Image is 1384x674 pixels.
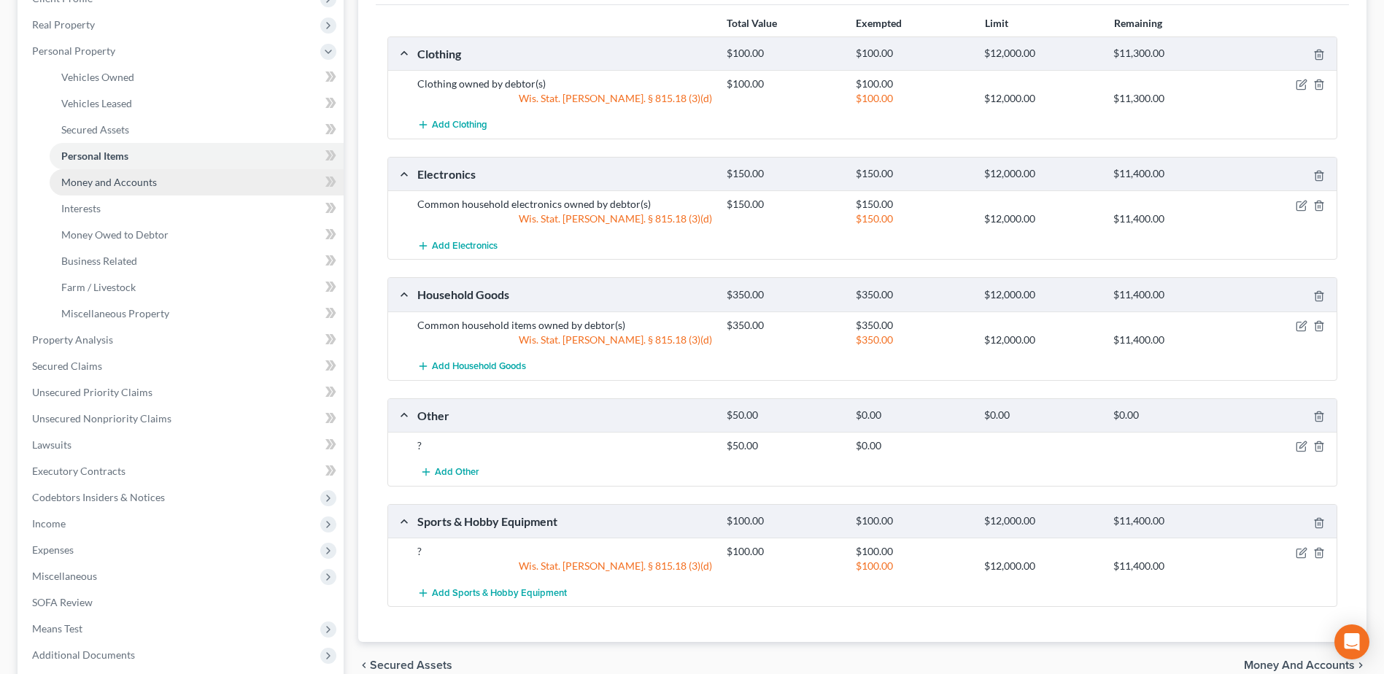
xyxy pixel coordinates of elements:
a: Vehicles Owned [50,64,344,90]
div: $0.00 [1106,408,1235,422]
button: Add Sports & Hobby Equipment [417,579,567,606]
a: Money and Accounts [50,169,344,195]
div: $350.00 [848,318,978,333]
button: Add Clothing [417,112,487,139]
i: chevron_right [1355,659,1366,671]
a: SOFA Review [20,589,344,616]
span: Lawsuits [32,438,71,451]
div: $350.00 [719,318,848,333]
a: Executory Contracts [20,458,344,484]
span: Real Property [32,18,95,31]
div: $150.00 [719,197,848,212]
span: Money and Accounts [1244,659,1355,671]
span: Add Electronics [432,240,498,252]
span: Add Other [435,467,479,479]
button: chevron_left Secured Assets [358,659,452,671]
a: Farm / Livestock [50,274,344,301]
div: $0.00 [848,408,978,422]
span: Unsecured Nonpriority Claims [32,412,171,425]
div: $12,000.00 [977,333,1106,347]
strong: Total Value [727,17,777,29]
span: Additional Documents [32,648,135,661]
div: $11,400.00 [1106,167,1235,181]
div: $0.00 [848,438,978,453]
span: Secured Claims [32,360,102,372]
div: $12,000.00 [977,167,1106,181]
div: Open Intercom Messenger [1334,624,1369,659]
div: $12,000.00 [977,47,1106,61]
i: chevron_left [358,659,370,671]
span: Secured Assets [370,659,452,671]
button: Add Electronics [417,232,498,259]
span: Codebtors Insiders & Notices [32,491,165,503]
span: Miscellaneous Property [61,307,169,319]
div: $350.00 [719,288,848,302]
div: $0.00 [977,408,1106,422]
div: Common household electronics owned by debtor(s) [410,197,719,212]
strong: Remaining [1114,17,1162,29]
div: $150.00 [848,212,978,226]
div: $100.00 [848,47,978,61]
div: Other [410,408,719,423]
a: Unsecured Priority Claims [20,379,344,406]
span: Interests [61,202,101,214]
div: Common household items owned by debtor(s) [410,318,719,333]
div: $50.00 [719,438,848,453]
span: Executory Contracts [32,465,125,477]
span: Vehicles Owned [61,71,134,83]
div: $12,000.00 [977,288,1106,302]
a: Money Owed to Debtor [50,222,344,248]
div: ? [410,544,719,559]
span: Personal Items [61,150,128,162]
div: $100.00 [848,559,978,573]
div: Clothing owned by debtor(s) [410,77,719,91]
div: $350.00 [848,288,978,302]
div: $12,000.00 [977,559,1106,573]
div: $12,000.00 [977,514,1106,528]
a: Property Analysis [20,327,344,353]
div: Wis. Stat. [PERSON_NAME]. § 815.18 (3)(d) [410,559,719,573]
a: Secured Claims [20,353,344,379]
button: Money and Accounts chevron_right [1244,659,1366,671]
a: Unsecured Nonpriority Claims [20,406,344,432]
div: $100.00 [848,514,978,528]
div: $11,400.00 [1106,288,1235,302]
div: $12,000.00 [977,212,1106,226]
a: Secured Assets [50,117,344,143]
a: Vehicles Leased [50,90,344,117]
div: Wis. Stat. [PERSON_NAME]. § 815.18 (3)(d) [410,212,719,226]
span: Add Household Goods [432,360,526,372]
div: $100.00 [719,544,848,559]
div: $11,400.00 [1106,514,1235,528]
span: Business Related [61,255,137,267]
a: Personal Items [50,143,344,169]
span: Money Owed to Debtor [61,228,169,241]
div: $150.00 [719,167,848,181]
div: $50.00 [719,408,848,422]
div: ? [410,438,719,453]
span: Secured Assets [61,123,129,136]
a: Interests [50,195,344,222]
button: Add Other [417,459,482,486]
span: Income [32,517,66,530]
span: Expenses [32,543,74,556]
div: $150.00 [848,167,978,181]
div: $150.00 [848,197,978,212]
div: Wis. Stat. [PERSON_NAME]. § 815.18 (3)(d) [410,91,719,106]
span: Means Test [32,622,82,635]
div: $350.00 [848,333,978,347]
div: $100.00 [848,91,978,106]
button: Add Household Goods [417,353,526,380]
span: SOFA Review [32,596,93,608]
span: Add Clothing [432,120,487,131]
span: Miscellaneous [32,570,97,582]
div: Clothing [410,46,719,61]
div: $11,400.00 [1106,212,1235,226]
span: Add Sports & Hobby Equipment [432,587,567,599]
span: Money and Accounts [61,176,157,188]
div: $11,400.00 [1106,559,1235,573]
a: Lawsuits [20,432,344,458]
div: Electronics [410,166,719,182]
span: Property Analysis [32,333,113,346]
div: $100.00 [719,514,848,528]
